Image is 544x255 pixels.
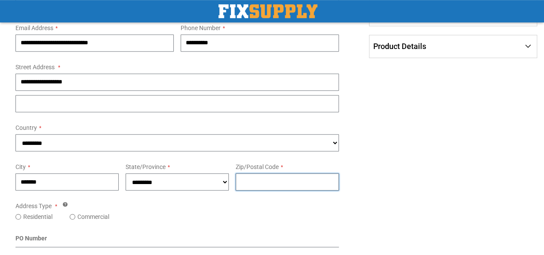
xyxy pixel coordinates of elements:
[15,234,339,247] div: PO Number
[181,25,221,31] span: Phone Number
[373,42,426,51] span: Product Details
[77,212,109,221] label: Commercial
[218,4,317,18] img: Fix Industrial Supply
[236,163,279,170] span: Zip/Postal Code
[15,124,37,131] span: Country
[15,203,52,209] span: Address Type
[15,25,53,31] span: Email Address
[15,64,55,71] span: Street Address
[23,212,52,221] label: Residential
[126,163,166,170] span: State/Province
[15,163,26,170] span: City
[218,4,317,18] a: store logo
